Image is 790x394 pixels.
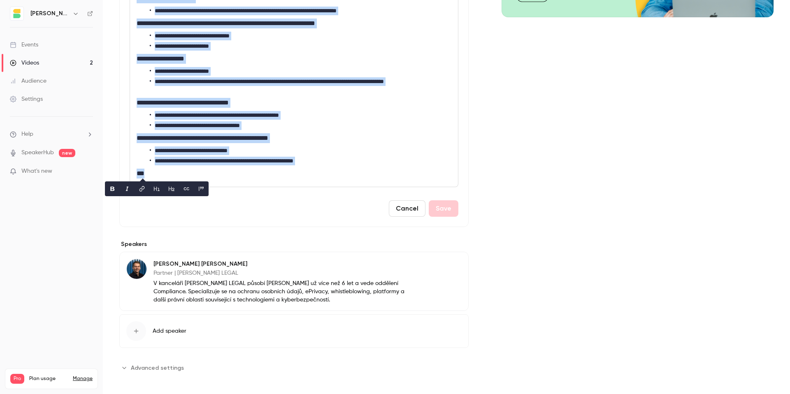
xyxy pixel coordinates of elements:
button: link [135,182,149,195]
iframe: Noticeable Trigger [83,168,93,175]
div: Settings [10,95,43,103]
div: Videos [10,59,39,67]
h6: [PERSON_NAME] Legal [30,9,69,18]
label: Speakers [119,240,469,248]
div: Jiří Hradský[PERSON_NAME] [PERSON_NAME]Partner | [PERSON_NAME] LEGALV kanceláři [PERSON_NAME] LEG... [119,252,469,311]
p: [PERSON_NAME] [PERSON_NAME] [153,260,415,268]
img: Jiří Hradský [127,259,146,279]
span: What's new [21,167,52,176]
button: blockquote [195,182,208,195]
button: Cancel [389,200,425,217]
button: Add speaker [119,314,469,348]
span: Plan usage [29,375,68,382]
span: Pro [10,374,24,384]
a: SpeakerHub [21,148,54,157]
li: help-dropdown-opener [10,130,93,139]
section: Advanced settings [119,361,469,374]
div: Audience [10,77,46,85]
img: Sedlakova Legal [10,7,23,20]
button: italic [121,182,134,195]
span: new [59,149,75,157]
div: Events [10,41,38,49]
span: Help [21,130,33,139]
span: Advanced settings [131,364,184,372]
p: Partner | [PERSON_NAME] LEGAL [153,269,415,277]
a: Manage [73,375,93,382]
span: Add speaker [153,327,186,335]
button: bold [106,182,119,195]
button: Advanced settings [119,361,189,374]
p: V kanceláři [PERSON_NAME] LEGAL působí [PERSON_NAME] už více než 6 let a vede oddělení Compliance... [153,279,415,304]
